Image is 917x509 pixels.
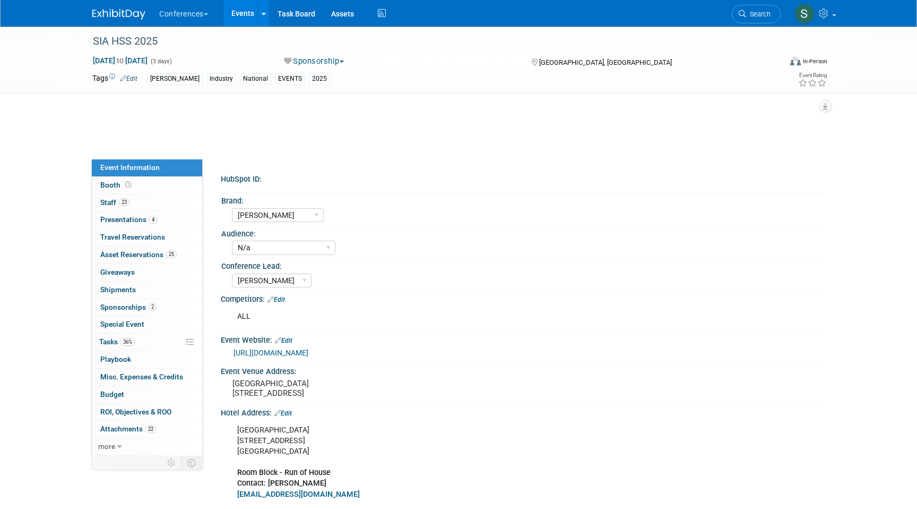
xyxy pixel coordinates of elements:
a: Special Event [92,316,202,333]
div: Competitors: [221,291,825,305]
a: Edit [120,75,137,82]
span: Budget [100,390,124,398]
b: Room Block - Run of House [237,468,331,477]
a: more [92,438,202,455]
img: ExhibitDay [92,9,145,20]
span: Booth not reserved yet [123,181,133,189]
img: Sophie Buffo [794,4,815,24]
span: Misc. Expenses & Credits [100,372,183,381]
div: Audience: [221,226,820,239]
span: Asset Reservations [100,250,177,259]
div: Conference Lead: [221,258,820,272]
a: Edit [275,337,292,344]
span: 36% [120,338,135,346]
div: Brand: [221,193,820,206]
div: National [240,73,271,84]
a: Shipments [92,282,202,299]
span: Travel Reservations [100,233,165,241]
div: [PERSON_NAME] [147,73,203,84]
a: Travel Reservations [92,229,202,246]
a: Sponsorships2 [92,299,202,316]
span: ROI, Objectives & ROO [100,408,171,416]
a: Budget [92,386,202,403]
span: to [115,56,125,65]
div: Hotel Address: [221,405,825,419]
div: Event Website: [221,332,825,346]
a: Tasks36% [92,334,202,351]
span: Event Information [100,163,160,172]
div: Event Format [718,55,827,71]
div: ALL [230,306,708,327]
a: Presentations4 [92,211,202,228]
span: [GEOGRAPHIC_DATA], [GEOGRAPHIC_DATA] [539,58,672,66]
span: Staff [100,198,129,207]
div: HubSpot ID: [221,171,825,184]
a: Giveaways [92,264,202,281]
div: In-Person [802,57,827,65]
span: 4 [149,216,157,224]
span: [DATE] [DATE] [92,56,148,65]
b: Contact: [PERSON_NAME] [237,479,326,488]
a: Playbook [92,351,202,368]
a: Staff23 [92,194,202,211]
span: Presentations [100,215,157,224]
span: Sponsorships [100,303,157,311]
span: Special Event [100,320,144,328]
span: 2 [149,303,157,311]
span: 23 [119,198,129,206]
div: Event Venue Address: [221,363,825,377]
button: Sponsorship [280,56,348,67]
span: more [98,442,115,451]
span: Playbook [100,355,131,363]
div: SIA HSS 2025 [89,32,765,51]
a: Booth [92,177,202,194]
span: Tasks [99,337,135,346]
div: 2025 [309,73,330,84]
a: Event Information [92,159,202,176]
span: (3 days) [150,58,172,65]
pre: [GEOGRAPHIC_DATA] [STREET_ADDRESS] [232,379,461,398]
span: 22 [145,425,156,433]
span: Giveaways [100,268,135,276]
span: Attachments [100,425,156,433]
a: [EMAIL_ADDRESS][DOMAIN_NAME] [237,490,360,499]
a: Asset Reservations25 [92,247,202,264]
span: 25 [166,250,177,258]
img: Format-Inperson.png [790,57,801,65]
a: Search [732,5,781,23]
span: Shipments [100,285,136,294]
td: Tags [92,73,137,85]
a: Edit [267,296,285,303]
a: Misc. Expenses & Credits [92,369,202,386]
div: EVENTS [275,73,305,84]
span: Search [746,10,771,18]
td: Toggle Event Tabs [181,456,203,470]
div: Industry [206,73,236,84]
span: Booth [100,181,133,189]
div: Event Rating [798,73,827,78]
td: Personalize Event Tab Strip [162,456,181,470]
a: ROI, Objectives & ROO [92,404,202,421]
a: [URL][DOMAIN_NAME] [233,349,308,357]
a: Attachments22 [92,421,202,438]
a: Edit [274,410,292,417]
